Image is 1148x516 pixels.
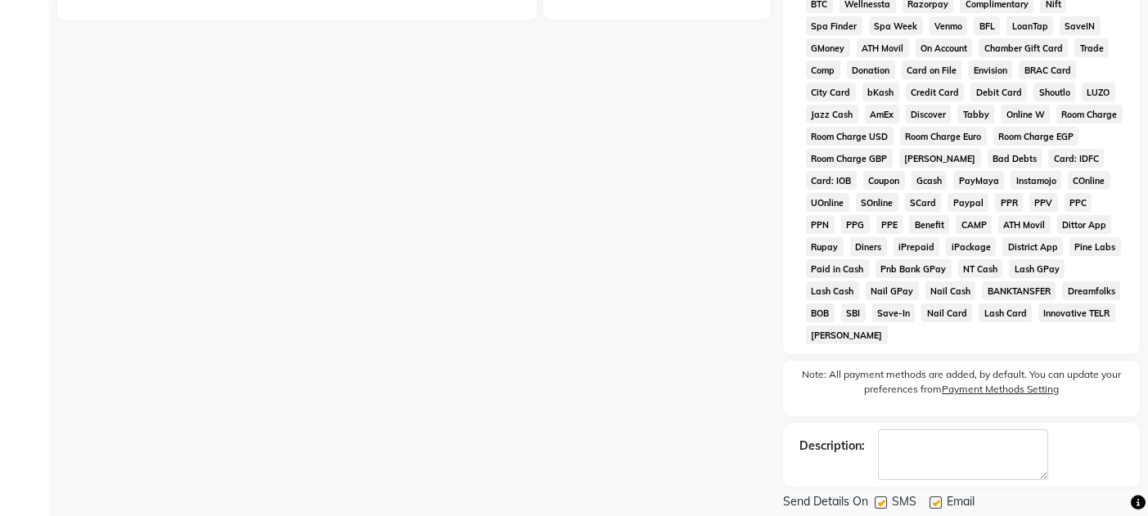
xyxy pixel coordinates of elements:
span: iPackage [946,237,996,256]
div: Description: [799,437,865,455]
span: SCard [905,193,942,212]
span: Room Charge EGP [993,127,1079,146]
span: Lash GPay [1009,259,1065,278]
span: Nail Cash [925,281,976,300]
span: Benefit [909,215,949,234]
span: Send Details On [783,493,868,514]
span: Spa Finder [806,16,862,35]
span: Card: IOB [806,171,857,190]
span: Pnb Bank GPay [876,259,952,278]
span: UOnline [806,193,849,212]
span: Instamojo [1011,171,1061,190]
span: Room Charge [1056,105,1123,123]
span: SMS [892,493,916,514]
span: LoanTap [1006,16,1053,35]
span: LUZO [1082,83,1115,101]
span: Room Charge GBP [806,149,893,168]
span: BRAC Card [1019,61,1076,79]
span: Gcash [912,171,948,190]
span: Trade [1074,38,1109,57]
span: Card: IDFC [1048,149,1104,168]
span: Rupay [806,237,844,256]
span: Jazz Cash [806,105,858,123]
label: Payment Methods Setting [942,382,1059,397]
span: Email [947,493,975,514]
span: PPG [841,215,870,234]
span: Donation [847,61,895,79]
span: Chamber Gift Card [979,38,1068,57]
span: Room Charge USD [806,127,894,146]
span: BFL [974,16,1000,35]
span: bKash [862,83,899,101]
span: Discover [906,105,952,123]
span: PPE [876,215,903,234]
span: Comp [806,61,840,79]
span: BOB [806,303,835,322]
span: Tabby [957,105,994,123]
span: Lash Card [979,303,1032,322]
span: SBI [841,303,866,322]
span: BANKTANSFER [982,281,1056,300]
span: PPR [995,193,1023,212]
span: Card on File [902,61,962,79]
span: Lash Cash [806,281,859,300]
span: ATH Movil [998,215,1051,234]
span: [PERSON_NAME] [899,149,981,168]
span: Save-In [872,303,916,322]
span: Debit Card [970,83,1027,101]
span: Spa Week [869,16,923,35]
span: GMoney [806,38,850,57]
span: Room Charge Euro [900,127,987,146]
span: PPC [1065,193,1092,212]
span: On Account [916,38,973,57]
label: Note: All payment methods are added, by default. You can update your preferences from [799,367,1123,403]
span: Nail Card [921,303,972,322]
span: PayMaya [953,171,1004,190]
span: SaveIN [1060,16,1101,35]
span: Bad Debts [988,149,1042,168]
span: NT Cash [958,259,1003,278]
span: ATH Movil [857,38,909,57]
span: Coupon [863,171,905,190]
span: Diners [850,237,887,256]
span: COnline [1068,171,1110,190]
span: [PERSON_NAME] [806,325,888,344]
span: Pine Labs [1069,237,1121,256]
span: Paypal [948,193,988,212]
span: AmEx [865,105,899,123]
span: District App [1002,237,1063,256]
span: Dittor App [1057,215,1112,234]
span: Dreamfolks [1062,281,1120,300]
span: Envision [968,61,1012,79]
span: City Card [806,83,856,101]
span: Venmo [930,16,968,35]
span: PPV [1029,193,1058,212]
span: Credit Card [906,83,965,101]
span: CAMP [956,215,992,234]
span: PPN [806,215,835,234]
span: Paid in Cash [806,259,869,278]
span: Shoutlo [1033,83,1075,101]
span: Nail GPay [866,281,919,300]
span: Online W [1001,105,1050,123]
span: iPrepaid [894,237,940,256]
span: Innovative TELR [1038,303,1115,322]
span: SOnline [856,193,898,212]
